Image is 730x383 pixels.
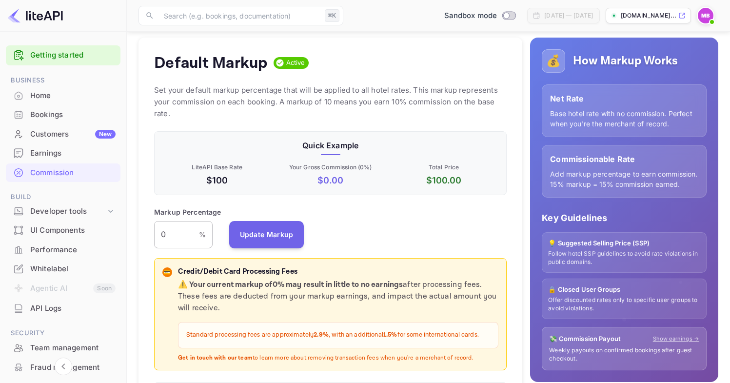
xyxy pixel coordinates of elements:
[6,221,120,239] a: UI Components
[199,229,206,240] p: %
[282,58,309,68] span: Active
[276,163,385,172] p: Your Gross Commission ( 0 %)
[6,144,120,163] div: Earnings
[30,244,116,256] div: Performance
[6,339,120,357] a: Team management
[229,221,304,248] button: Update Markup
[6,358,120,376] a: Fraud management
[6,221,120,240] div: UI Components
[6,75,120,86] span: Business
[186,330,490,340] p: Standard processing fees are approximately , with an additional for some international cards.
[389,174,498,187] p: $ 100.00
[314,331,329,339] strong: 2.9%
[389,163,498,172] p: Total Price
[6,260,120,278] a: Whitelabel
[158,6,321,25] input: Search (e.g. bookings, documentation)
[6,328,120,339] span: Security
[6,163,120,182] div: Commission
[154,221,199,248] input: 0
[6,339,120,358] div: Team management
[549,346,699,363] p: Weekly payouts on confirmed bookings after guest checkout.
[163,268,171,277] p: 💳
[162,174,272,187] p: $100
[154,207,221,217] p: Markup Percentage
[6,125,120,143] a: CustomersNew
[653,335,699,343] a: Show earnings →
[178,280,403,290] strong: ⚠️ Your current markup of 0 % may result in little to no earnings
[550,108,698,129] p: Base hotel rate with no commission. Perfect when you're the merchant of record.
[55,358,72,375] button: Collapse navigation
[30,206,106,217] div: Developer tools
[6,163,120,181] a: Commission
[6,358,120,377] div: Fraud management
[546,52,561,70] p: 💰
[550,153,698,165] p: Commissionable Rate
[178,354,498,363] p: to learn more about removing transaction fees when you're a merchant of record.
[162,163,272,172] p: LiteAPI Base Rate
[30,90,116,101] div: Home
[30,263,116,275] div: Whitelabel
[550,169,698,189] p: Add markup percentage to earn commission. 15% markup = 15% commission earned.
[6,192,120,202] span: Build
[276,174,385,187] p: $ 0.00
[550,93,698,104] p: Net Rate
[548,296,700,313] p: Offer discounted rates only to specific user groups to avoid violations.
[544,11,593,20] div: [DATE] — [DATE]
[30,303,116,314] div: API Logs
[6,144,120,162] a: Earnings
[6,203,120,220] div: Developer tools
[383,331,397,339] strong: 1.5%
[6,299,120,318] div: API Logs
[6,299,120,317] a: API Logs
[30,225,116,236] div: UI Components
[444,10,497,21] span: Sandbox mode
[30,50,116,61] a: Getting started
[6,105,120,124] div: Bookings
[698,8,713,23] img: Mehdi Baitach
[548,285,700,295] p: 🔒 Closed User Groups
[542,211,707,224] p: Key Guidelines
[30,109,116,121] div: Bookings
[549,334,621,344] p: 💸 Commission Payout
[6,125,120,144] div: CustomersNew
[178,279,498,314] p: after processing fees. These fees are deducted from your markup earnings, and impact the actual a...
[95,130,116,139] div: New
[30,343,116,354] div: Team management
[440,10,520,21] div: Switch to Production mode
[162,140,498,151] p: Quick Example
[548,239,700,248] p: 💡 Suggested Selling Price (SSP)
[30,362,116,373] div: Fraud management
[6,86,120,105] div: Home
[6,105,120,123] a: Bookings
[30,167,116,179] div: Commission
[154,53,268,73] h4: Default Markup
[6,86,120,104] a: Home
[621,11,676,20] p: [DOMAIN_NAME]...
[8,8,63,23] img: LiteAPI logo
[178,354,253,362] strong: Get in touch with our team
[573,53,678,69] h5: How Markup Works
[6,241,120,259] a: Performance
[548,250,700,266] p: Follow hotel SSP guidelines to avoid rate violations in public domains.
[6,260,120,279] div: Whitelabel
[325,9,339,22] div: ⌘K
[6,241,120,260] div: Performance
[154,84,507,120] p: Set your default markup percentage that will be applied to all hotel rates. This markup represent...
[178,266,498,278] p: Credit/Debit Card Processing Fees
[30,129,116,140] div: Customers
[30,148,116,159] div: Earnings
[6,45,120,65] div: Getting started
